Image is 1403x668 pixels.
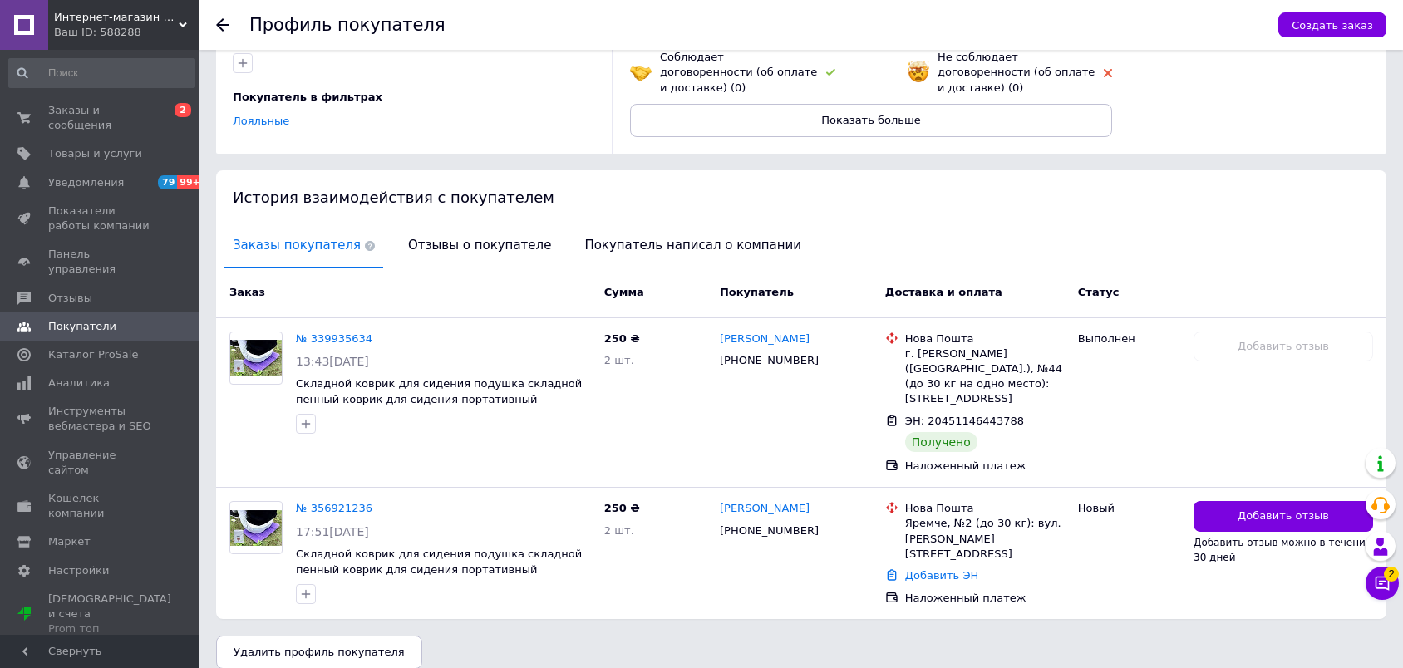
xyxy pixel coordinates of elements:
a: Добавить ЭН [905,569,978,582]
div: Ваш ID: 588288 [54,25,199,40]
span: Покупатели [48,319,116,334]
div: Prom топ [48,621,171,636]
span: Покупатель [720,286,794,298]
span: Показать больше [821,114,921,126]
div: [PHONE_NUMBER] [716,350,822,371]
img: rating-tag-type [826,69,835,76]
button: Чат с покупателем2 [1366,567,1399,600]
span: 13:43[DATE] [296,355,369,368]
img: emoji [630,61,652,83]
div: Получено [905,432,977,452]
span: 99+ [177,175,204,189]
h1: Профиль покупателя [249,15,446,35]
span: Добавить отзыв [1238,508,1329,524]
span: 79 [158,175,177,189]
span: Создать заказ [1292,19,1373,32]
span: 2 шт. [604,354,634,366]
div: Наложенный платеж [905,591,1065,606]
button: Создать заказ [1278,12,1386,37]
span: Сумма [604,286,644,298]
span: Не соблюдает договоренности (об оплате и доставке) (0) [938,51,1095,93]
div: Нова Пошта [905,332,1065,346]
span: Удалить профиль покупателя [234,646,405,658]
span: Маркет [48,534,91,549]
span: Заказы и сообщения [48,103,154,133]
span: Настройки [48,563,109,578]
div: [PHONE_NUMBER] [716,520,822,542]
a: [PERSON_NAME] [720,332,810,347]
span: Интернет-магазин "Три карася" [54,10,179,25]
span: Аналитика [48,376,110,390]
span: Заказ [229,286,265,298]
span: 2 шт. [604,524,634,537]
span: Панель управления [48,247,154,277]
span: 2 [1384,566,1399,581]
span: Инструменты вебмастера и SEO [48,404,154,434]
a: [PERSON_NAME] [720,501,810,517]
span: Каталог ProSale [48,347,138,362]
a: Лояльные [233,115,289,127]
div: Наложенный платеж [905,459,1065,474]
span: Отзывы о покупателе [400,224,559,267]
span: Отзывы [48,291,92,306]
a: Фото товару [229,501,283,554]
span: 250 ₴ [604,332,640,345]
img: emoji [908,61,929,83]
div: г. [PERSON_NAME] ([GEOGRAPHIC_DATA].), №44 (до 30 кг на одно место): [STREET_ADDRESS] [905,346,1065,407]
span: [DEMOGRAPHIC_DATA] и счета [48,592,171,637]
div: Вернуться назад [216,18,229,32]
span: Статус [1078,286,1120,298]
span: Доставка и оплата [885,286,1002,298]
div: Новый [1078,501,1180,516]
span: Показатели работы компании [48,204,154,233]
span: Управление сайтом [48,448,154,478]
a: Складной коврик для сидения подушка складной пенный коврик для сидения портативный влагостойкий к... [296,377,582,420]
a: Фото товару [229,332,283,385]
span: Соблюдает договоренности (об оплате и доставке) (0) [660,51,817,93]
img: Фото товару [230,340,282,376]
img: rating-tag-type [1104,69,1112,77]
div: Нова Пошта [905,501,1065,516]
span: Добавить отзыв можно в течение 30 дней [1194,537,1371,563]
a: № 339935634 [296,332,372,345]
span: 17:51[DATE] [296,525,369,538]
a: № 356921236 [296,502,372,514]
input: Поиск [8,58,195,88]
img: Фото товару [230,510,282,546]
span: Уведомления [48,175,124,190]
span: Товары и услуги [48,146,142,161]
div: Покупатель в фильтрах [233,90,591,105]
span: 2 [175,103,191,117]
a: Складной коврик для сидения подушка складной пенный коврик для сидения портативный влагостойкий к... [296,548,582,591]
span: История взаимодействия с покупателем [233,189,554,206]
span: Кошелек компании [48,491,154,521]
span: Заказы покупателя [224,224,383,267]
button: Показать больше [630,104,1112,137]
div: Яремче, №2 (до 30 кг): вул. [PERSON_NAME][STREET_ADDRESS] [905,516,1065,562]
span: ЭН: 20451146443788 [905,415,1024,427]
span: 250 ₴ [604,502,640,514]
button: Добавить отзыв [1194,501,1373,532]
span: Покупатель написал о компании [576,224,810,267]
div: Выполнен [1078,332,1180,346]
